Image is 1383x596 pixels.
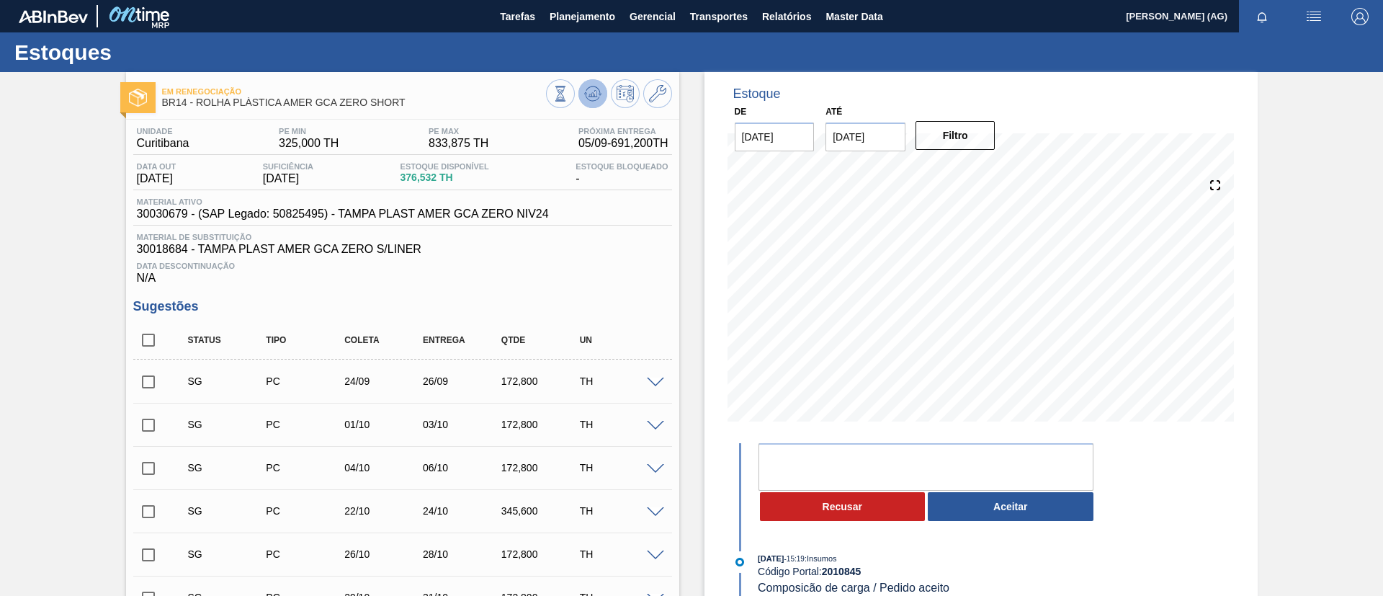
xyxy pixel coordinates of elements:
[429,127,488,135] span: PE MAX
[758,554,784,563] span: [DATE]
[129,89,147,107] img: Ícone
[184,505,272,517] div: Sugestão Criada
[419,419,506,430] div: 03/10/2025
[758,582,949,594] span: Composicão de carga / Pedido aceito
[262,505,349,517] div: Pedido de Compra
[825,8,882,25] span: Master Data
[762,8,811,25] span: Relatórios
[262,335,349,345] div: Tipo
[341,505,428,517] div: 22/10/2025
[630,8,676,25] span: Gerencial
[576,375,663,387] div: TH
[263,172,313,185] span: [DATE]
[498,335,585,345] div: Qtde
[784,555,805,563] span: - 15:19
[1239,6,1285,27] button: Notificações
[262,375,349,387] div: Pedido de Compra
[735,123,815,151] input: dd/mm/yyyy
[19,10,88,23] img: TNhmsLtSVTkK8tSr43FrP2fwEKptu5GPRR3wAAAABJRU5ErkJggg==
[825,123,905,151] input: dd/mm/yyyy
[735,107,747,117] label: De
[341,375,428,387] div: 24/09/2025
[137,208,549,221] span: 30030679 - (SAP Legado: 50825495) - TAMPA PLAST AMER GCA ZERO NIV24
[184,335,272,345] div: Status
[137,162,176,171] span: Data out
[611,79,640,108] button: Programar Estoque
[341,462,428,473] div: 04/10/2025
[576,162,668,171] span: Estoque Bloqueado
[341,419,428,430] div: 01/10/2025
[576,505,663,517] div: TH
[400,162,489,171] span: Estoque Disponível
[184,548,272,560] div: Sugestão Criada
[1305,8,1322,25] img: userActions
[690,8,748,25] span: Transportes
[760,492,926,521] button: Recusar
[498,375,585,387] div: 172,800
[262,548,349,560] div: Pedido de Compra
[162,97,546,108] span: BR14 - ROLHA PLÁSTICA AMER GCA ZERO SHORT
[822,566,861,577] strong: 2010845
[733,86,781,102] div: Estoque
[162,87,546,96] span: Em renegociação
[576,548,663,560] div: TH
[262,419,349,430] div: Pedido de Compra
[419,462,506,473] div: 06/10/2025
[279,127,339,135] span: PE MIN
[341,335,428,345] div: Coleta
[928,492,1093,521] button: Aceitar
[184,375,272,387] div: Sugestão Criada
[184,419,272,430] div: Sugestão Criada
[498,462,585,473] div: 172,800
[133,256,672,285] div: N/A
[262,462,349,473] div: Pedido de Compra
[550,8,615,25] span: Planejamento
[500,8,535,25] span: Tarefas
[758,566,1100,577] div: Código Portal:
[578,137,668,150] span: 05/09 - 691,200 TH
[419,335,506,345] div: Entrega
[400,172,489,183] span: 376,532 TH
[137,233,668,241] span: Material de Substituição
[137,127,189,135] span: Unidade
[546,79,575,108] button: Visão Geral dos Estoques
[498,548,585,560] div: 172,800
[576,335,663,345] div: UN
[576,462,663,473] div: TH
[184,462,272,473] div: Sugestão Criada
[419,505,506,517] div: 24/10/2025
[805,554,837,563] span: : Insumos
[916,121,995,150] button: Filtro
[498,419,585,430] div: 172,800
[419,375,506,387] div: 26/09/2025
[419,548,506,560] div: 28/10/2025
[137,243,668,256] span: 30018684 - TAMPA PLAST AMER GCA ZERO S/LINER
[279,137,339,150] span: 325,000 TH
[498,505,585,517] div: 345,600
[572,162,671,185] div: -
[133,299,672,314] h3: Sugestões
[1351,8,1369,25] img: Logout
[578,79,607,108] button: Atualizar Gráfico
[14,44,270,61] h1: Estoques
[137,137,189,150] span: Curitibana
[137,172,176,185] span: [DATE]
[825,107,842,117] label: Até
[263,162,313,171] span: Suficiência
[429,137,488,150] span: 833,875 TH
[576,419,663,430] div: TH
[341,548,428,560] div: 26/10/2025
[137,262,668,270] span: Data Descontinuação
[643,79,672,108] button: Ir ao Master Data / Geral
[578,127,668,135] span: Próxima Entrega
[137,197,549,206] span: Material ativo
[735,558,744,566] img: atual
